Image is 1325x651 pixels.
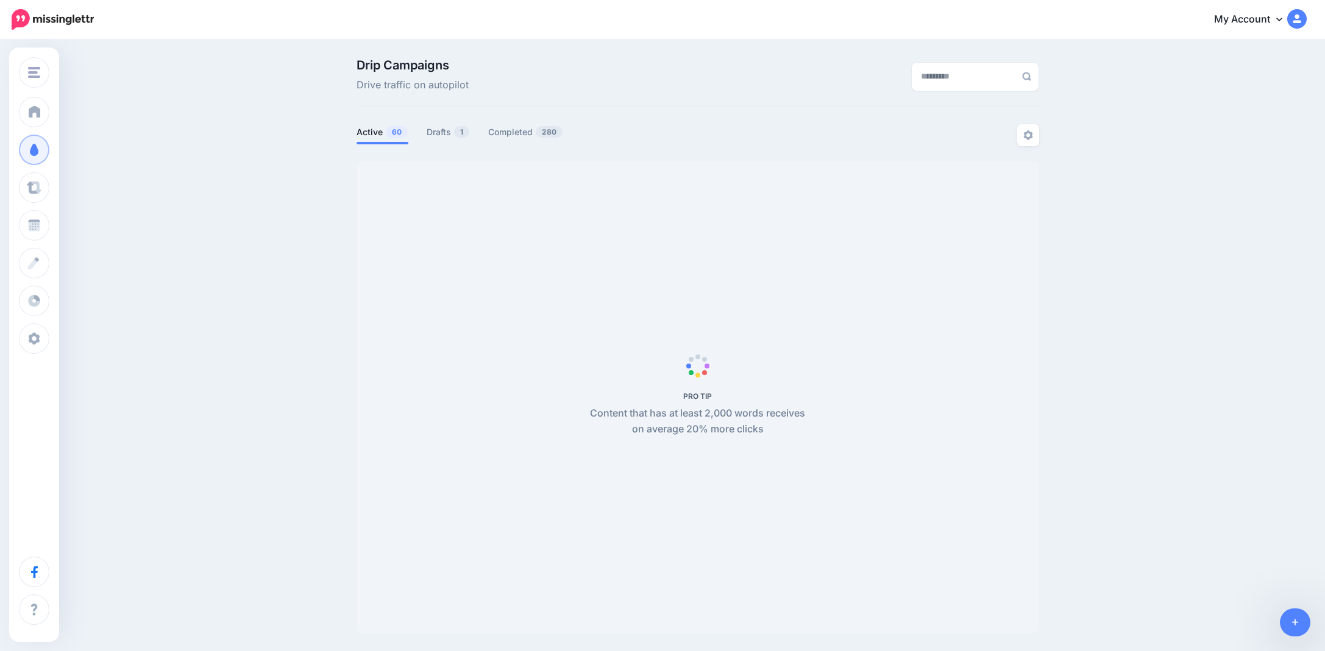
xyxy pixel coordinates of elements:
span: 280 [536,126,563,138]
img: search-grey-6.png [1022,72,1031,81]
a: Completed280 [488,125,563,139]
p: Content that has at least 2,000 words receives on average 20% more clicks [583,406,812,437]
img: menu.png [28,67,40,78]
span: 1 [454,126,469,138]
a: My Account [1202,5,1307,35]
img: settings-grey.png [1023,130,1033,140]
a: Active60 [357,125,408,139]
span: Drive traffic on autopilot [357,77,469,93]
h5: PRO TIP [583,392,812,401]
span: 60 [386,126,408,138]
img: Missinglettr [12,9,94,30]
span: Drip Campaigns [357,59,469,71]
a: Drafts1 [427,125,470,139]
